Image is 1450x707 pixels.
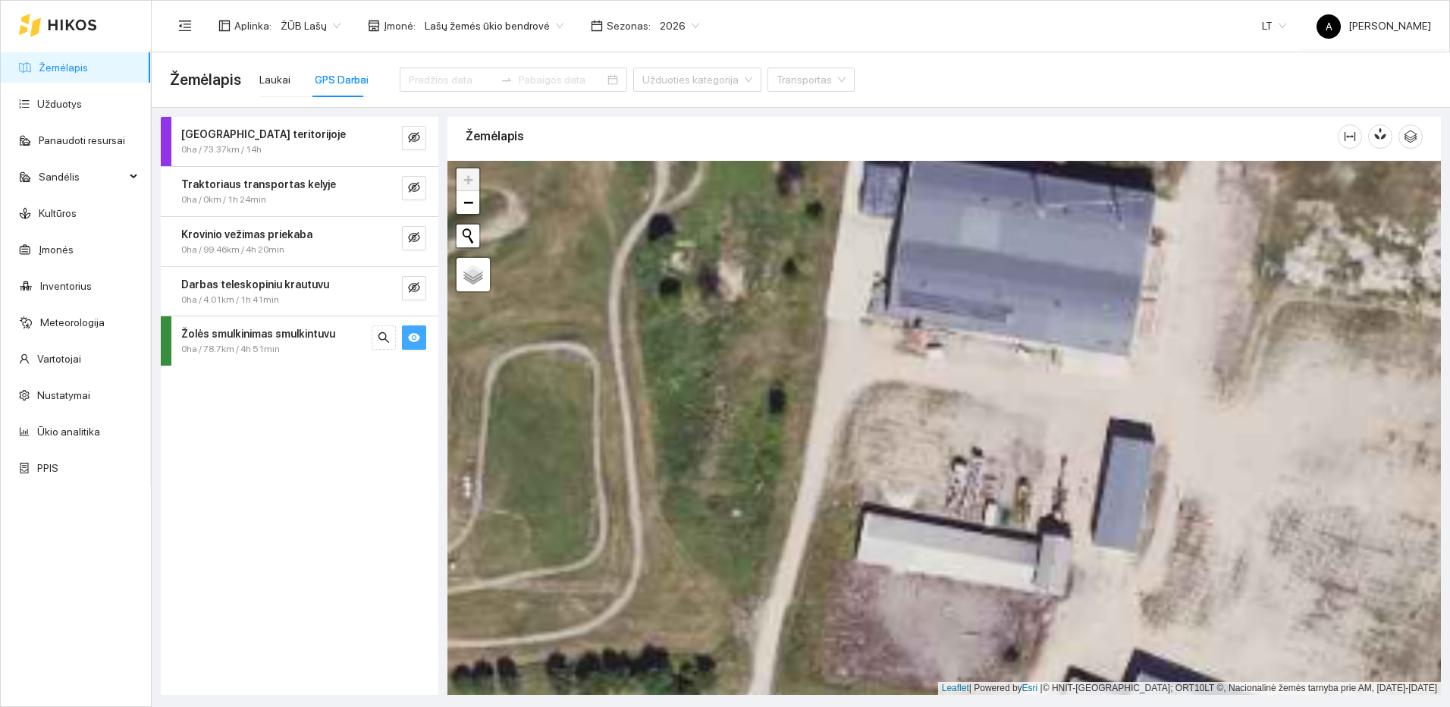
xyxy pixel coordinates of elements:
[181,293,279,307] span: 0ha / 4.01km / 1h 41min
[1040,683,1043,693] span: |
[181,143,262,157] span: 0ha / 73.37km / 14h
[463,193,473,212] span: −
[463,170,473,189] span: +
[39,244,74,256] a: Įmonės
[161,267,438,316] div: Darbas teleskopiniu krautuvu0ha / 4.01km / 1h 41mineye-invisible
[181,342,280,357] span: 0ha / 78.7km / 4h 51min
[457,225,479,247] button: Initiate a new search
[39,134,125,146] a: Panaudoti resursai
[1339,130,1361,143] span: column-width
[372,325,396,350] button: search
[457,168,479,191] a: Zoom in
[1317,20,1431,32] span: [PERSON_NAME]
[161,217,438,266] div: Krovinio vežimas priekaba0ha / 99.46km / 4h 20mineye-invisible
[408,231,420,246] span: eye-invisible
[591,20,603,32] span: calendar
[402,276,426,300] button: eye-invisible
[457,191,479,214] a: Zoom out
[1326,14,1332,39] span: A
[234,17,271,34] span: Aplinka :
[40,316,105,328] a: Meteorologija
[181,278,329,291] strong: Darbas teleskopiniu krautuvu
[378,332,390,346] span: search
[37,462,58,474] a: PPIS
[1338,124,1362,149] button: column-width
[402,226,426,250] button: eye-invisible
[181,228,312,240] strong: Krovinio vežimas priekaba
[39,61,88,74] a: Žemėlapis
[466,115,1338,158] div: Žemėlapis
[181,243,284,257] span: 0ha / 99.46km / 4h 20min
[181,128,346,140] strong: [GEOGRAPHIC_DATA] teritorijoje
[218,20,231,32] span: layout
[315,71,369,88] div: GPS Darbai
[40,280,92,292] a: Inventorius
[402,325,426,350] button: eye
[660,14,699,37] span: 2026
[161,117,438,166] div: [GEOGRAPHIC_DATA] teritorijoje0ha / 73.37km / 14heye-invisible
[408,332,420,346] span: eye
[942,683,969,693] a: Leaflet
[519,71,604,88] input: Pabaigos data
[259,71,290,88] div: Laukai
[368,20,380,32] span: shop
[39,162,125,192] span: Sandėlis
[37,98,82,110] a: Užduotys
[37,353,81,365] a: Vartotojai
[408,131,420,146] span: eye-invisible
[170,68,241,92] span: Žemėlapis
[1262,14,1286,37] span: LT
[181,178,336,190] strong: Traktoriaus transportas kelyje
[457,258,490,291] a: Layers
[408,281,420,296] span: eye-invisible
[938,682,1441,695] div: | Powered by © HNIT-[GEOGRAPHIC_DATA]; ORT10LT ©, Nacionalinė žemės tarnyba prie AM, [DATE]-[DATE]
[39,207,77,219] a: Kultūros
[501,74,513,86] span: swap-right
[607,17,651,34] span: Sezonas :
[501,74,513,86] span: to
[402,176,426,200] button: eye-invisible
[161,316,438,366] div: Žolės smulkinimas smulkintuvu0ha / 78.7km / 4h 51minsearcheye
[384,17,416,34] span: Įmonė :
[170,11,200,41] button: menu-fold
[181,328,335,340] strong: Žolės smulkinimas smulkintuvu
[281,14,341,37] span: ŽŪB Lašų
[178,19,192,33] span: menu-fold
[37,426,100,438] a: Ūkio analitika
[37,389,90,401] a: Nustatymai
[408,181,420,196] span: eye-invisible
[181,193,266,207] span: 0ha / 0km / 1h 24min
[1022,683,1038,693] a: Esri
[409,71,494,88] input: Pradžios data
[402,126,426,150] button: eye-invisible
[161,167,438,216] div: Traktoriaus transportas kelyje0ha / 0km / 1h 24mineye-invisible
[425,14,563,37] span: Lašų žemės ūkio bendrovė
